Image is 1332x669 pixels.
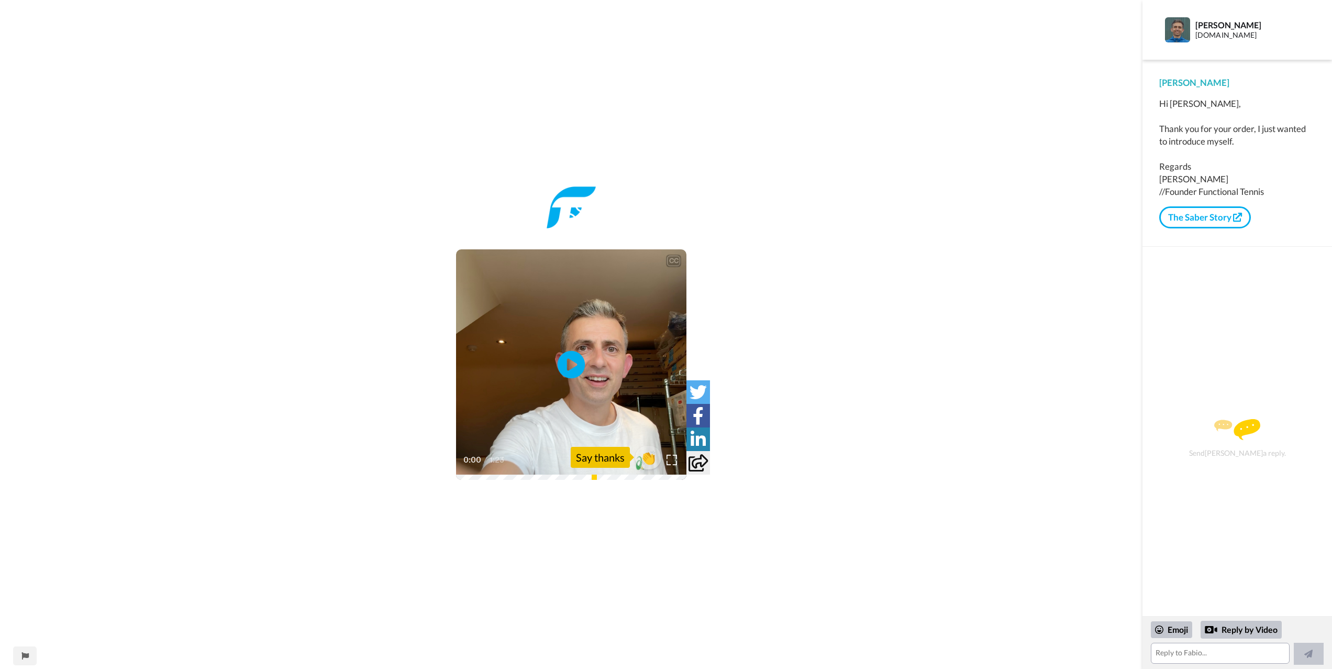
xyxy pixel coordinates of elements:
div: Reply by Video [1205,623,1217,636]
img: message.svg [1214,419,1260,440]
button: 👏 [635,446,661,469]
div: CC [667,256,680,266]
div: Hi [PERSON_NAME], Thank you for your order, I just wanted to introduce myself. Regards [PERSON_NA... [1159,97,1315,198]
div: Send [PERSON_NAME] a reply. [1157,265,1318,611]
div: Emoji [1151,621,1192,638]
span: 0:00 [463,454,482,466]
span: 1:23 [490,454,508,466]
div: [DOMAIN_NAME] [1195,31,1315,40]
div: Reply by Video [1201,621,1282,639]
img: 503cc1e8-8959-4586-b1bd-ae24b48bce26 [547,187,596,228]
div: [PERSON_NAME] [1159,76,1315,89]
span: / [484,454,487,466]
div: [PERSON_NAME] [1195,20,1315,30]
span: 👏 [635,449,661,466]
img: Full screen [667,455,677,465]
a: The Saber Story [1159,206,1251,228]
img: Profile Image [1165,17,1190,42]
div: Say thanks [571,447,630,468]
